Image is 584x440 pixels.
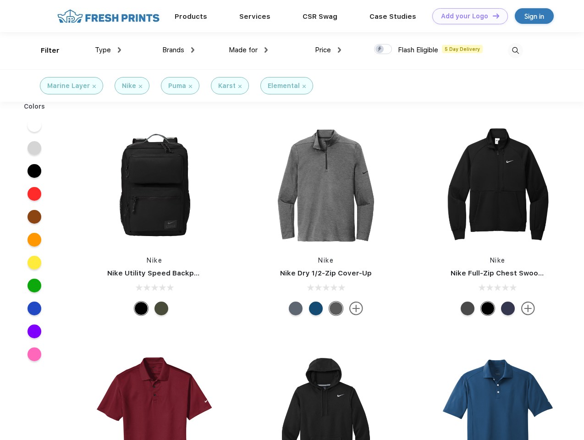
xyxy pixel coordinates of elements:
[107,269,206,277] a: Nike Utility Speed Backpack
[309,302,323,315] div: Gym Blue
[398,46,438,54] span: Flash Eligible
[118,47,121,53] img: dropdown.png
[501,302,515,315] div: Midnight Navy
[139,85,142,88] img: filter_cancel.svg
[490,257,506,264] a: Nike
[289,302,303,315] div: Navy Heather
[264,47,268,53] img: dropdown.png
[303,12,337,21] a: CSR Swag
[122,81,136,91] div: Nike
[189,85,192,88] img: filter_cancel.svg
[94,125,215,247] img: func=resize&h=266
[95,46,111,54] span: Type
[481,302,495,315] div: Black
[218,81,236,91] div: Karst
[168,81,186,91] div: Puma
[265,125,387,247] img: func=resize&h=266
[461,302,474,315] div: Anthracite
[329,302,343,315] div: Black Heather
[154,302,168,315] div: Cargo Khaki
[441,12,488,20] div: Add your Logo
[238,85,242,88] img: filter_cancel.svg
[162,46,184,54] span: Brands
[508,43,523,58] img: desktop_search.svg
[524,11,544,22] div: Sign in
[239,12,270,21] a: Services
[451,269,573,277] a: Nike Full-Zip Chest Swoosh Jacket
[147,257,162,264] a: Nike
[442,45,483,53] span: 5 Day Delivery
[493,13,499,18] img: DT
[191,47,194,53] img: dropdown.png
[318,257,334,264] a: Nike
[55,8,162,24] img: fo%20logo%202.webp
[315,46,331,54] span: Price
[229,46,258,54] span: Made for
[280,269,372,277] a: Nike Dry 1/2-Zip Cover-Up
[521,302,535,315] img: more.svg
[93,85,96,88] img: filter_cancel.svg
[349,302,363,315] img: more.svg
[134,302,148,315] div: Black
[41,45,60,56] div: Filter
[175,12,207,21] a: Products
[338,47,341,53] img: dropdown.png
[17,102,52,111] div: Colors
[303,85,306,88] img: filter_cancel.svg
[437,125,559,247] img: func=resize&h=266
[515,8,554,24] a: Sign in
[47,81,90,91] div: Marine Layer
[268,81,300,91] div: Elemental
